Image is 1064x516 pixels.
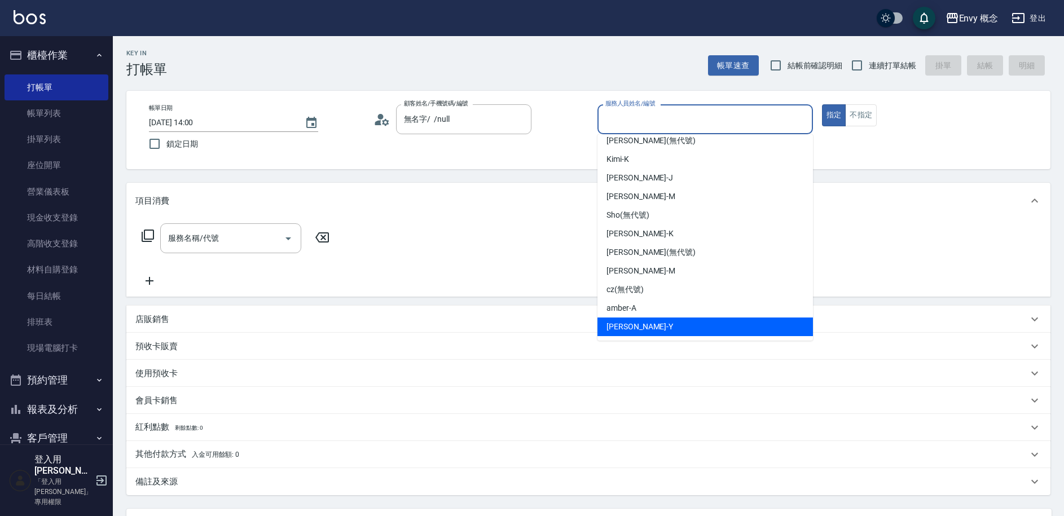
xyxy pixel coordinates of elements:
[606,153,629,165] span: Kimi -K
[606,284,644,296] span: cz (無代號)
[606,191,675,202] span: [PERSON_NAME] -M
[166,138,198,150] span: 鎖定日期
[5,309,108,335] a: 排班表
[606,172,673,184] span: [PERSON_NAME] -J
[5,424,108,453] button: 客戶管理
[126,306,1050,333] div: 店販銷售
[606,302,636,314] span: amber -A
[126,468,1050,495] div: 備註及來源
[135,395,178,407] p: 會員卡銷售
[5,231,108,257] a: 高階收支登錄
[1007,8,1050,29] button: 登出
[606,228,674,240] span: [PERSON_NAME] -K
[606,321,673,333] span: [PERSON_NAME] -Y
[135,476,178,488] p: 備註及來源
[959,11,999,25] div: Envy 概念
[126,50,167,57] h2: Key In
[14,10,46,24] img: Logo
[788,60,843,72] span: 結帳前確認明細
[135,195,169,207] p: 項目消費
[9,469,32,492] img: Person
[605,99,655,108] label: 服務人員姓名/編號
[126,183,1050,219] div: 項目消費
[279,230,297,248] button: Open
[941,7,1003,30] button: Envy 概念
[5,283,108,309] a: 每日結帳
[135,448,239,461] p: 其他付款方式
[298,109,325,136] button: Choose date, selected date is 2025-10-15
[5,41,108,70] button: 櫃檯作業
[192,451,240,458] span: 入金可用餘額: 0
[34,454,92,477] h5: 登入用[PERSON_NAME]
[126,360,1050,387] div: 使用預收卡
[126,333,1050,360] div: 預收卡販賣
[5,100,108,126] a: 帳單列表
[5,257,108,283] a: 材料自購登錄
[126,387,1050,414] div: 會員卡銷售
[845,104,877,126] button: 不指定
[126,441,1050,468] div: 其他付款方式入金可用餘額: 0
[5,395,108,424] button: 報表及分析
[5,335,108,361] a: 現場電腦打卡
[606,209,649,221] span: Sho (無代號)
[126,61,167,77] h3: 打帳單
[606,246,696,258] span: [PERSON_NAME] (無代號)
[5,126,108,152] a: 掛單列表
[34,477,92,507] p: 「登入用[PERSON_NAME]」專用權限
[5,74,108,100] a: 打帳單
[913,7,935,29] button: save
[5,179,108,205] a: 營業儀表板
[708,55,759,76] button: 帳單速查
[149,104,173,112] label: 帳單日期
[5,205,108,231] a: 現金收支登錄
[149,113,293,132] input: YYYY/MM/DD hh:mm
[135,421,203,434] p: 紅利點數
[175,425,203,431] span: 剩餘點數: 0
[135,341,178,352] p: 預收卡販賣
[126,414,1050,441] div: 紅利點數剩餘點數: 0
[5,152,108,178] a: 座位開單
[869,60,916,72] span: 連續打單結帳
[404,99,468,108] label: 顧客姓名/手機號碼/編號
[822,104,846,126] button: 指定
[135,368,178,380] p: 使用預收卡
[606,265,675,277] span: [PERSON_NAME] -M
[5,365,108,395] button: 預約管理
[606,135,696,147] span: [PERSON_NAME] (無代號)
[135,314,169,325] p: 店販銷售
